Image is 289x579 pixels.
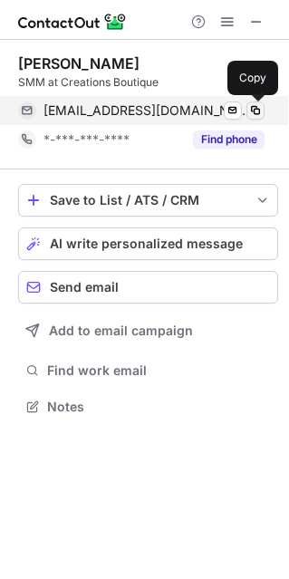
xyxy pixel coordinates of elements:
button: save-profile-one-click [18,184,278,217]
span: AI write personalized message [50,236,243,251]
span: Send email [50,280,119,294]
span: Find work email [47,362,271,379]
div: SMM at Creations Boutique [18,74,278,91]
span: [EMAIL_ADDRESS][DOMAIN_NAME] [43,102,251,119]
button: Send email [18,271,278,304]
button: Reveal Button [193,130,265,149]
button: AI write personalized message [18,227,278,260]
button: Add to email campaign [18,314,278,347]
button: Find work email [18,358,278,383]
div: [PERSON_NAME] [18,54,140,72]
button: Notes [18,394,278,420]
div: Save to List / ATS / CRM [50,193,246,207]
span: Add to email campaign [49,323,193,338]
img: ContactOut v5.3.10 [18,11,127,33]
span: Notes [47,399,271,415]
